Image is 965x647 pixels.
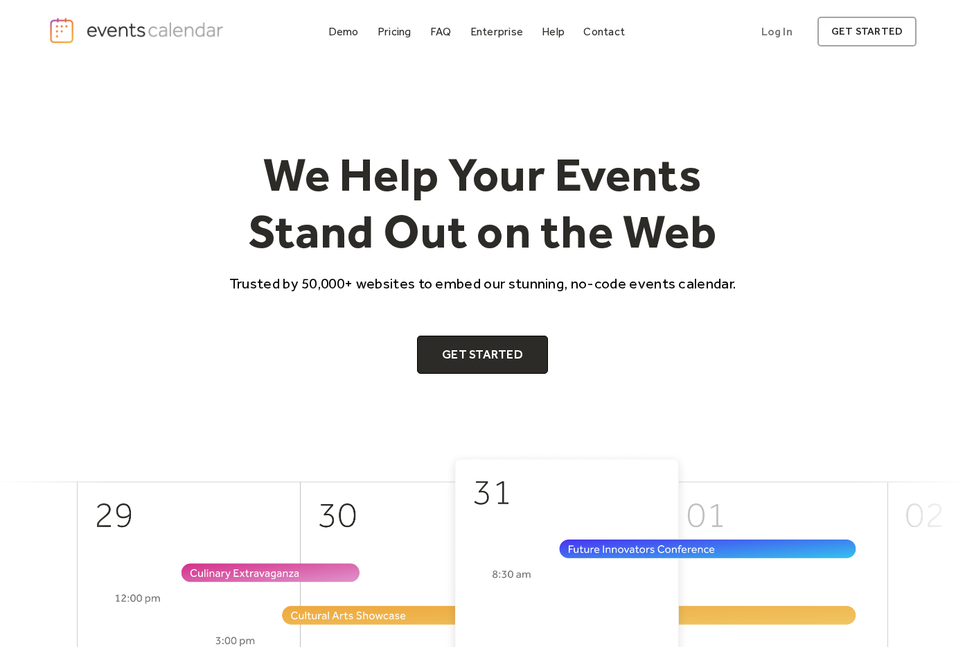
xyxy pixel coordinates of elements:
[817,17,917,46] a: get started
[417,336,548,374] a: Get Started
[217,273,749,293] p: Trusted by 50,000+ websites to embed our stunning, no-code events calendar.
[747,17,806,46] a: Log In
[536,22,570,41] a: Help
[425,22,457,41] a: FAQ
[217,146,749,259] h1: We Help Your Events Stand Out on the Web
[430,28,452,35] div: FAQ
[465,22,529,41] a: Enterprise
[542,28,565,35] div: Help
[328,28,359,35] div: Demo
[470,28,523,35] div: Enterprise
[378,28,411,35] div: Pricing
[583,28,625,35] div: Contact
[48,17,227,44] a: home
[372,22,417,41] a: Pricing
[323,22,364,41] a: Demo
[578,22,630,41] a: Contact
